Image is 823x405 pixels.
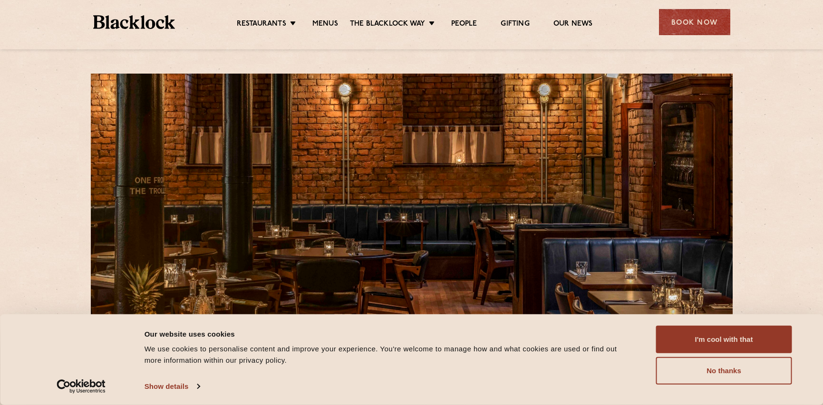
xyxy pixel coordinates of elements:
img: BL_Textured_Logo-footer-cropped.svg [93,15,175,29]
button: I'm cool with that [656,326,792,353]
a: Gifting [501,19,529,30]
a: Menus [312,19,338,30]
a: Show details [145,379,200,394]
button: No thanks [656,357,792,385]
a: Usercentrics Cookiebot - opens in a new window [39,379,123,394]
a: People [451,19,477,30]
a: Restaurants [237,19,286,30]
div: Our website uses cookies [145,328,635,339]
a: Our News [553,19,593,30]
div: Book Now [659,9,730,35]
div: We use cookies to personalise content and improve your experience. You're welcome to manage how a... [145,343,635,366]
a: The Blacklock Way [350,19,425,30]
